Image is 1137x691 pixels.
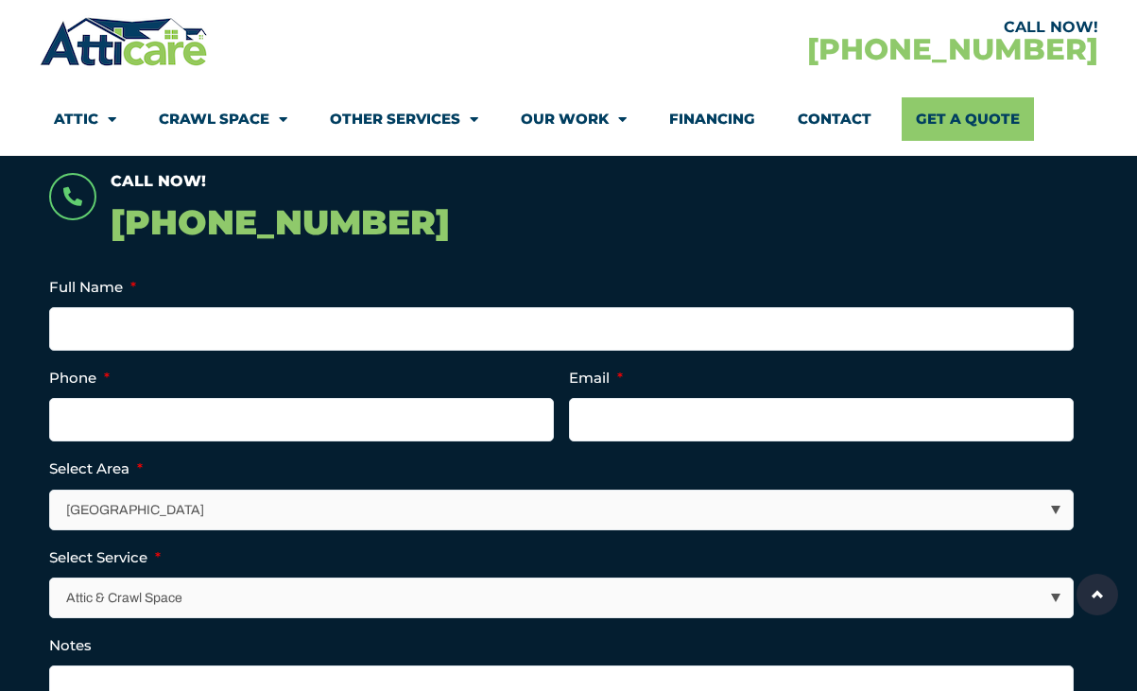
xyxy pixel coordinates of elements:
[569,369,623,388] label: Email
[54,97,116,141] a: Attic
[569,20,1098,35] div: CALL NOW!
[49,548,161,567] label: Select Service
[902,97,1034,141] a: Get A Quote
[669,97,755,141] a: Financing
[49,369,110,388] label: Phone
[54,97,1084,141] nav: Menu
[49,278,136,297] label: Full Name
[330,97,478,141] a: Other Services
[111,172,206,190] span: Call Now!
[521,97,627,141] a: Our Work
[49,636,92,655] label: Notes
[159,97,287,141] a: Crawl Space
[798,97,871,141] a: Contact
[49,459,143,478] label: Select Area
